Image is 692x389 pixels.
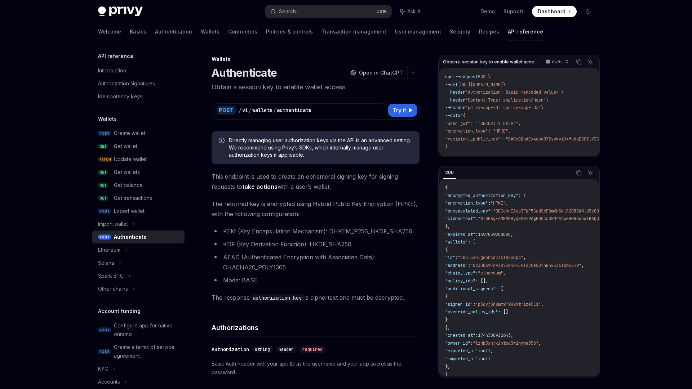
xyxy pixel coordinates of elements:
h5: Wallets [98,115,117,123]
span: , [491,348,493,354]
h5: API reference [98,52,133,61]
a: POSTAuthenticate [92,231,185,243]
span: "recipient_public_key": "DAQcDQgAEx4aoeD72yykviK+fckqE2CItVIGn1rCnvCXZ1HgpOcMEMialRmTrqIK4oZlYd1" [445,136,690,142]
span: "encapsulated_key" [445,208,491,214]
span: }' [445,144,450,149]
a: GETGet balance [92,179,185,192]
a: Idempotency keys [92,90,185,103]
span: "HPKE" [491,200,506,206]
div: Configure app for native onramp [114,321,180,339]
div: Search... [279,7,299,16]
span: GET [98,183,108,188]
a: User management [395,23,441,40]
span: POST [98,349,111,354]
div: Solana [98,259,114,267]
span: : [491,208,493,214]
span: : [468,263,470,268]
span: --data [445,113,460,119]
li: KDF (Key Derivation Function): HKDF_SHA256 [212,239,420,249]
span: : [455,255,458,260]
span: : [] [498,309,508,315]
span: : [478,356,480,362]
span: { [445,247,448,253]
span: string [255,346,270,352]
span: 1697059200000 [478,232,511,237]
div: Create wallet [114,129,145,138]
a: GETGet wallets [92,166,185,179]
span: "owner_id" [445,340,470,346]
div: Introduction [98,66,126,75]
span: : [ [468,239,475,245]
a: Basics [130,23,146,40]
span: : [475,270,478,276]
a: Policies & controls [266,23,313,40]
span: Directly managing user authorization keys via the API is an advanced setting. We recommend using ... [229,137,412,158]
span: "p3cyj3n8mt9f9u2htfize511" [475,301,541,307]
span: : [478,348,480,354]
span: : [488,200,491,206]
span: "0x3DE69Fd93873d40459f27Ce5B74B42536f8d6149" [470,263,581,268]
span: "lzjb3xnjk2ntod3w1hgwa358" [473,340,538,346]
span: "user_jwt": "[SECURITY_DATA]", [445,121,521,126]
span: "imported_at" [445,356,478,362]
span: : [470,340,473,346]
span: "ubul5xhljqorce73sf82u0p3" [458,255,523,260]
li: Mode: BASE [212,275,420,285]
div: Import wallet [98,220,128,228]
div: Other chains [98,285,128,293]
span: }, [445,364,450,370]
a: POSTExport wallet [92,205,185,218]
span: }, [445,224,450,229]
img: dark logo [98,6,143,17]
a: PATCHUpdate wallet [92,153,185,166]
span: 1744300912643 [478,332,511,338]
span: POST [478,74,488,80]
button: Copy the contents from the code block [574,168,584,178]
span: , [541,301,544,307]
span: : [473,301,475,307]
span: GET [98,144,108,149]
span: "encryption_type": "HPKE", [445,128,511,134]
span: "ciphertext" [445,216,475,222]
span: This endpoint is used to create an ephemeral signing key for signing requests to with a user’s wa... [212,171,420,192]
span: , [503,270,506,276]
span: , [538,340,541,346]
span: --header [445,89,465,95]
div: Wallets [212,55,420,63]
span: --header [445,97,465,103]
span: : { [518,193,526,198]
div: Authorization [212,346,249,353]
span: Ctrl K [376,9,387,14]
span: "encryption_type" [445,200,488,206]
div: Spark BTC [98,272,124,280]
div: Get wallets [114,168,140,176]
div: / [249,107,252,114]
div: Update wallet [114,155,147,164]
li: KEM (Key Encapsulation Mechanism): DHKEM_P256_HKDF_SHA256 [212,226,420,236]
span: { [445,185,448,191]
a: Authentication [155,23,192,40]
span: "wallets" [445,239,468,245]
span: { [445,371,448,377]
a: Wallets [201,23,219,40]
a: POSTConfigure app for native onramp [92,319,185,341]
div: 200 [443,168,456,177]
span: 'Authorization: Basic <encoded-value>' [465,89,561,95]
span: , [581,263,584,268]
a: Transaction management [321,23,386,40]
span: , [511,332,513,338]
span: : [], [475,278,488,284]
span: 'Content-Type: application/json' [465,97,546,103]
span: ], [445,325,450,331]
button: Toggle dark mode [582,6,594,17]
span: "id" [445,255,455,260]
div: Export wallet [114,207,145,215]
span: "additional_signers" [445,286,496,292]
span: \ [541,105,544,111]
span: \ [561,89,564,95]
span: "exported_at" [445,348,478,354]
a: POSTCreate wallet [92,127,185,140]
a: Introduction [92,64,185,77]
span: 'privy-app-id: <privy-app-id>' [465,105,541,111]
span: \ [503,82,506,88]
